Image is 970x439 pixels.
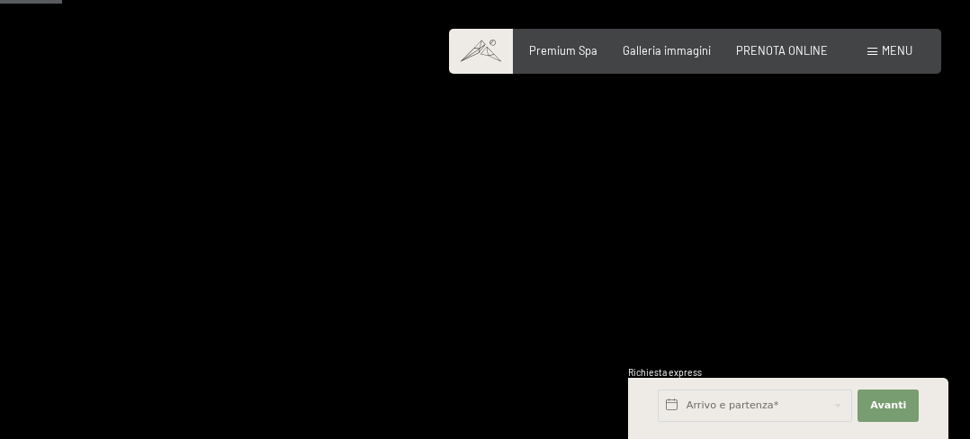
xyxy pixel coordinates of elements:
[870,399,906,413] span: Avanti
[529,43,597,58] a: Premium Spa
[623,43,711,58] a: Galleria immagini
[628,367,702,378] span: Richiesta express
[858,390,919,422] button: Avanti
[736,43,828,58] a: PRENOTA ONLINE
[882,43,912,58] span: Menu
